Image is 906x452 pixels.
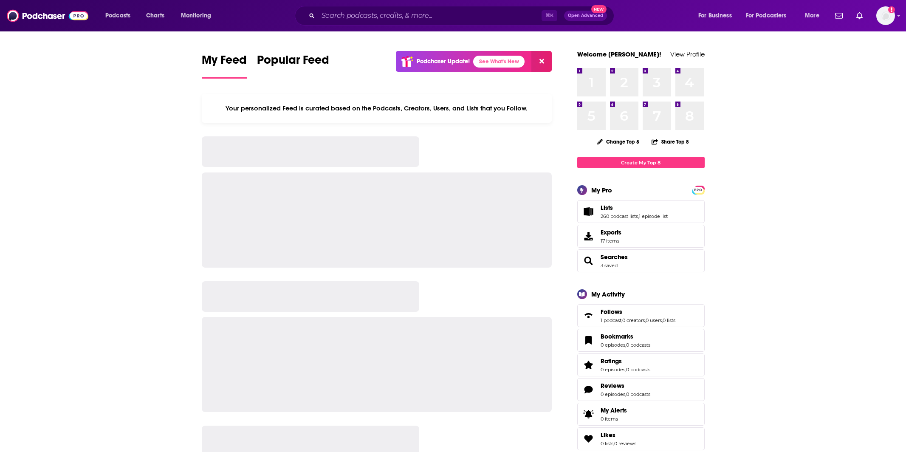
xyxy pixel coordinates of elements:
[175,9,222,23] button: open menu
[601,407,627,414] span: My Alerts
[805,10,819,22] span: More
[601,416,627,422] span: 0 items
[580,206,597,218] a: Lists
[662,317,663,323] span: ,
[622,317,645,323] a: 0 creators
[601,213,638,219] a: 260 podcast lists
[638,213,639,219] span: ,
[663,317,675,323] a: 0 lists
[601,308,622,316] span: Follows
[577,225,705,248] a: Exports
[580,408,597,420] span: My Alerts
[580,384,597,395] a: Reviews
[601,441,613,446] a: 0 lists
[693,186,703,193] a: PRO
[746,10,787,22] span: For Podcasters
[141,9,169,23] a: Charts
[601,253,628,261] a: Searches
[591,5,607,13] span: New
[601,391,625,397] a: 0 episodes
[181,10,211,22] span: Monitoring
[601,342,625,348] a: 0 episodes
[646,317,662,323] a: 0 users
[651,133,689,150] button: Share Top 8
[601,431,636,439] a: Likes
[577,157,705,168] a: Create My Top 8
[670,50,705,58] a: View Profile
[601,357,622,365] span: Ratings
[591,290,625,298] div: My Activity
[601,308,675,316] a: Follows
[577,249,705,272] span: Searches
[473,56,525,68] a: See What's New
[601,317,621,323] a: 1 podcast
[601,229,621,236] span: Exports
[621,317,622,323] span: ,
[888,6,895,13] svg: Add a profile image
[613,441,614,446] span: ,
[146,10,164,22] span: Charts
[601,333,650,340] a: Bookmarks
[577,200,705,223] span: Lists
[626,342,650,348] a: 0 podcasts
[257,53,329,72] span: Popular Feed
[257,53,329,79] a: Popular Feed
[580,359,597,371] a: Ratings
[799,9,830,23] button: open menu
[601,204,668,212] a: Lists
[580,255,597,267] a: Searches
[580,334,597,346] a: Bookmarks
[7,8,88,24] img: Podchaser - Follow, Share and Rate Podcasts
[577,427,705,450] span: Likes
[601,382,650,390] a: Reviews
[99,9,141,23] button: open menu
[626,391,650,397] a: 0 podcasts
[853,8,866,23] a: Show notifications dropdown
[601,204,613,212] span: Lists
[601,367,625,373] a: 0 episodes
[580,230,597,242] span: Exports
[318,9,542,23] input: Search podcasts, credits, & more...
[303,6,622,25] div: Search podcasts, credits, & more...
[639,213,668,219] a: 1 episode list
[105,10,130,22] span: Podcasts
[601,431,615,439] span: Likes
[568,14,603,18] span: Open Advanced
[698,10,732,22] span: For Business
[832,8,846,23] a: Show notifications dropdown
[202,94,552,123] div: Your personalized Feed is curated based on the Podcasts, Creators, Users, and Lists that you Follow.
[876,6,895,25] span: Logged in as TeemsPR
[601,238,621,244] span: 17 items
[591,186,612,194] div: My Pro
[542,10,557,21] span: ⌘ K
[577,378,705,401] span: Reviews
[645,317,646,323] span: ,
[876,6,895,25] button: Show profile menu
[614,441,636,446] a: 0 reviews
[601,333,633,340] span: Bookmarks
[202,53,247,79] a: My Feed
[417,58,470,65] p: Podchaser Update!
[202,53,247,72] span: My Feed
[577,50,661,58] a: Welcome [PERSON_NAME]!
[592,136,645,147] button: Change Top 8
[577,403,705,426] a: My Alerts
[577,304,705,327] span: Follows
[740,9,799,23] button: open menu
[577,353,705,376] span: Ratings
[601,382,624,390] span: Reviews
[692,9,742,23] button: open menu
[564,11,607,21] button: Open AdvancedNew
[580,433,597,445] a: Likes
[626,367,650,373] a: 0 podcasts
[577,329,705,352] span: Bookmarks
[601,263,618,268] a: 3 saved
